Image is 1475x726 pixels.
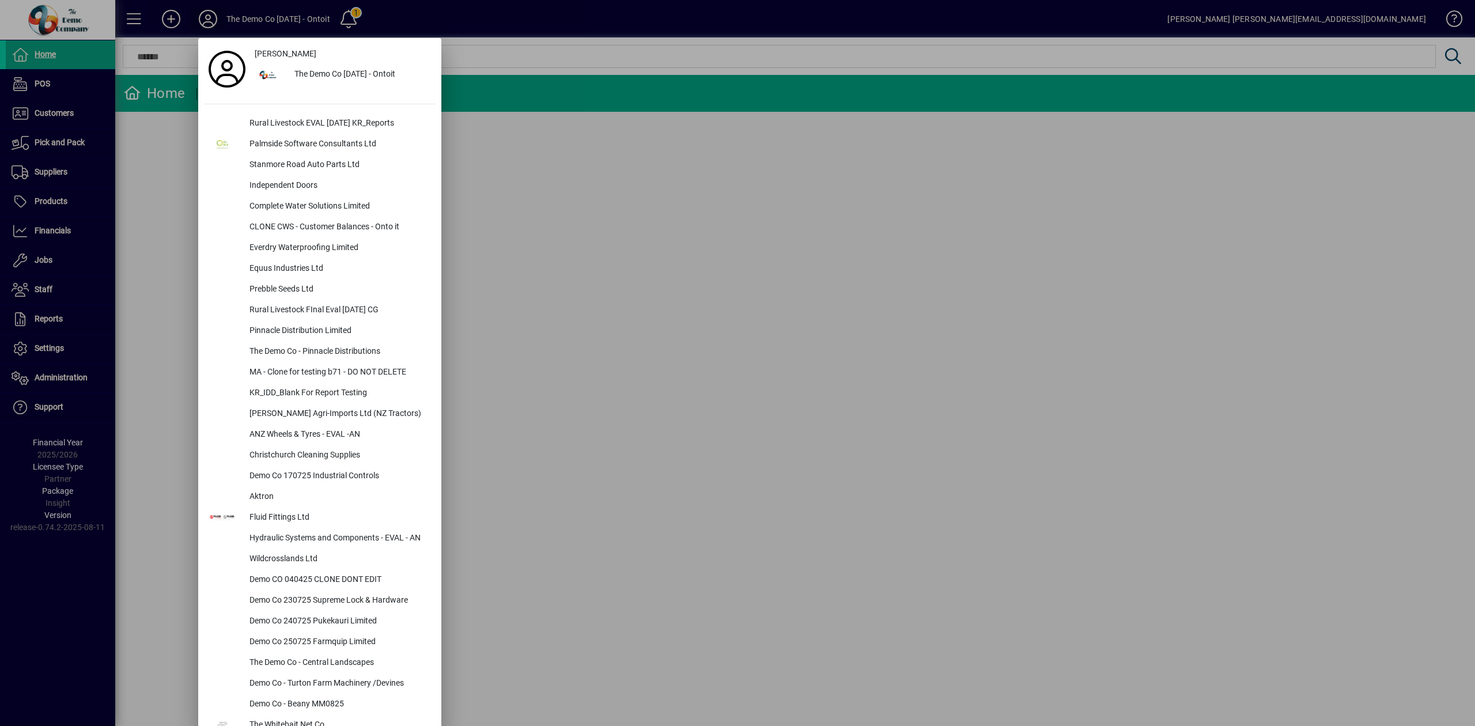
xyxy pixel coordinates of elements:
button: Demo Co - Turton Farm Machinery /Devines [204,674,436,694]
button: Everdry Waterproofing Limited [204,238,436,259]
div: The Demo Co - Pinnacle Distributions [240,342,436,362]
button: [PERSON_NAME] Agri-Imports Ltd (NZ Tractors) [204,404,436,425]
button: Rural Livestock EVAL [DATE] KR_Reports [204,114,436,134]
span: [PERSON_NAME] [255,48,316,60]
button: MA - Clone for testing b71 - DO NOT DELETE [204,362,436,383]
div: Rural Livestock EVAL [DATE] KR_Reports [240,114,436,134]
div: Palmside Software Consultants Ltd [240,134,436,155]
button: Christchurch Cleaning Supplies [204,445,436,466]
button: Complete Water Solutions Limited [204,196,436,217]
button: ANZ Wheels & Tyres - EVAL -AN [204,425,436,445]
button: Hydraulic Systems and Components - EVAL - AN [204,528,436,549]
div: Rural Livestock FInal Eval [DATE] CG [240,300,436,321]
div: Hydraulic Systems and Components - EVAL - AN [240,528,436,549]
div: [PERSON_NAME] Agri-Imports Ltd (NZ Tractors) [240,404,436,425]
div: Complete Water Solutions Limited [240,196,436,217]
div: Demo CO 040425 CLONE DONT EDIT [240,570,436,591]
div: Demo Co 170725 Industrial Controls [240,466,436,487]
div: Equus Industries Ltd [240,259,436,279]
button: Pinnacle Distribution Limited [204,321,436,342]
div: Wildcrosslands Ltd [240,549,436,570]
a: Profile [204,59,250,80]
button: Aktron [204,487,436,508]
button: Wildcrosslands Ltd [204,549,436,570]
button: CLONE CWS - Customer Balances - Onto it [204,217,436,238]
div: Demo Co - Beany MM0825 [240,694,436,715]
div: Everdry Waterproofing Limited [240,238,436,259]
div: Christchurch Cleaning Supplies [240,445,436,466]
div: The Demo Co [DATE] - Ontoit [285,65,436,85]
button: Independent Doors [204,176,436,196]
div: The Demo Co - Central Landscapes [240,653,436,674]
div: Fluid Fittings Ltd [240,508,436,528]
button: Equus Industries Ltd [204,259,436,279]
button: Rural Livestock FInal Eval [DATE] CG [204,300,436,321]
button: Prebble Seeds Ltd [204,279,436,300]
div: Stanmore Road Auto Parts Ltd [240,155,436,176]
button: Demo Co 250725 Farmquip Limited [204,632,436,653]
div: Demo Co 240725 Pukekauri Limited [240,611,436,632]
button: Demo Co 170725 Industrial Controls [204,466,436,487]
button: The Demo Co - Pinnacle Distributions [204,342,436,362]
button: Demo Co 240725 Pukekauri Limited [204,611,436,632]
div: CLONE CWS - Customer Balances - Onto it [240,217,436,238]
button: Demo CO 040425 CLONE DONT EDIT [204,570,436,591]
button: Demo Co 230725 Supreme Lock & Hardware [204,591,436,611]
button: KR_IDD_Blank For Report Testing [204,383,436,404]
div: Demo Co 230725 Supreme Lock & Hardware [240,591,436,611]
div: Independent Doors [240,176,436,196]
div: Prebble Seeds Ltd [240,279,436,300]
button: The Demo Co - Central Landscapes [204,653,436,674]
div: Demo Co 250725 Farmquip Limited [240,632,436,653]
button: Demo Co - Beany MM0825 [204,694,436,715]
div: MA - Clone for testing b71 - DO NOT DELETE [240,362,436,383]
div: Pinnacle Distribution Limited [240,321,436,342]
button: The Demo Co [DATE] - Ontoit [250,65,436,85]
a: [PERSON_NAME] [250,44,436,65]
div: ANZ Wheels & Tyres - EVAL -AN [240,425,436,445]
div: Demo Co - Turton Farm Machinery /Devines [240,674,436,694]
button: Stanmore Road Auto Parts Ltd [204,155,436,176]
button: Palmside Software Consultants Ltd [204,134,436,155]
div: Aktron [240,487,436,508]
button: Fluid Fittings Ltd [204,508,436,528]
div: KR_IDD_Blank For Report Testing [240,383,436,404]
